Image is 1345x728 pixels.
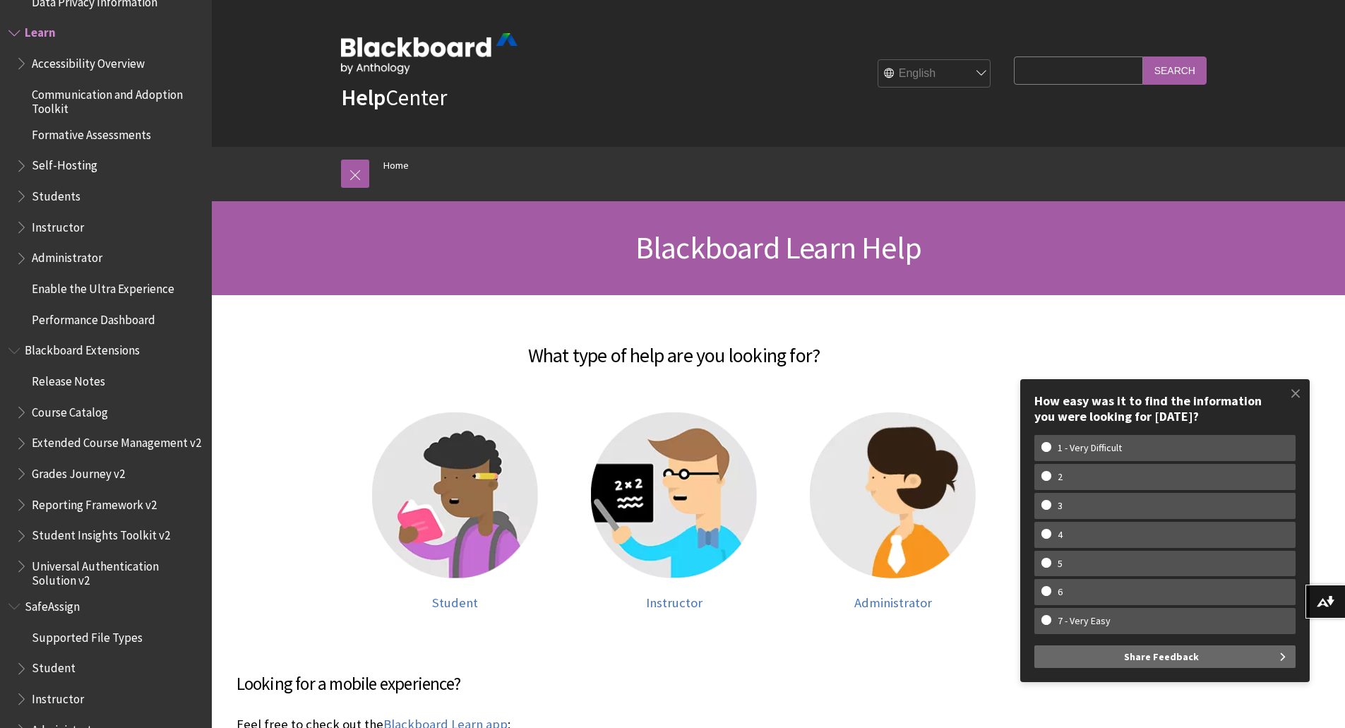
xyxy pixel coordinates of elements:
[8,21,203,332] nav: Book outline for Blackboard Learn Help
[32,626,143,645] span: Supported File Types
[341,33,518,74] img: Blackboard by Anthology
[32,184,80,203] span: Students
[372,412,538,578] img: Student help
[383,157,409,174] a: Home
[854,595,932,611] span: Administrator
[32,246,102,265] span: Administrator
[25,595,80,614] span: SafeAssign
[1124,645,1199,668] span: Share Feedback
[579,412,770,611] a: Instructor help Instructor
[32,277,174,296] span: Enable the Ultra Experience
[878,60,991,88] select: Site Language Selector
[32,524,170,543] span: Student Insights Toolkit v2
[1041,529,1079,541] w-span: 4
[1041,442,1138,454] w-span: 1 - Very Difficult
[810,412,976,578] img: Administrator help
[32,462,125,481] span: Grades Journey v2
[32,554,202,587] span: Universal Authentication Solution v2
[1041,615,1127,627] w-span: 7 - Very Easy
[798,412,988,611] a: Administrator help Administrator
[646,595,703,611] span: Instructor
[32,369,105,388] span: Release Notes
[1041,586,1079,598] w-span: 6
[432,595,478,611] span: Student
[1034,393,1296,424] div: How easy was it to find the information you were looking for [DATE]?
[32,431,201,450] span: Extended Course Management v2
[32,308,155,327] span: Performance Dashboard
[32,215,84,234] span: Instructor
[25,21,56,40] span: Learn
[8,339,203,588] nav: Book outline for Blackboard Extensions
[32,493,157,512] span: Reporting Framework v2
[32,52,145,71] span: Accessibility Overview
[341,83,447,112] a: HelpCenter
[32,657,76,676] span: Student
[32,154,97,173] span: Self-Hosting
[1041,558,1079,570] w-span: 5
[32,687,84,706] span: Instructor
[32,83,202,116] span: Communication and Adoption Toolkit
[1041,500,1079,512] w-span: 3
[1041,471,1079,483] w-span: 2
[1143,56,1207,84] input: Search
[1034,645,1296,668] button: Share Feedback
[341,83,385,112] strong: Help
[360,412,551,611] a: Student help Student
[591,412,757,578] img: Instructor help
[237,671,1112,698] h3: Looking for a mobile experience?
[32,123,151,142] span: Formative Assessments
[635,228,921,267] span: Blackboard Learn Help
[25,339,140,358] span: Blackboard Extensions
[237,323,1112,370] h2: What type of help are you looking for?
[32,400,108,419] span: Course Catalog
